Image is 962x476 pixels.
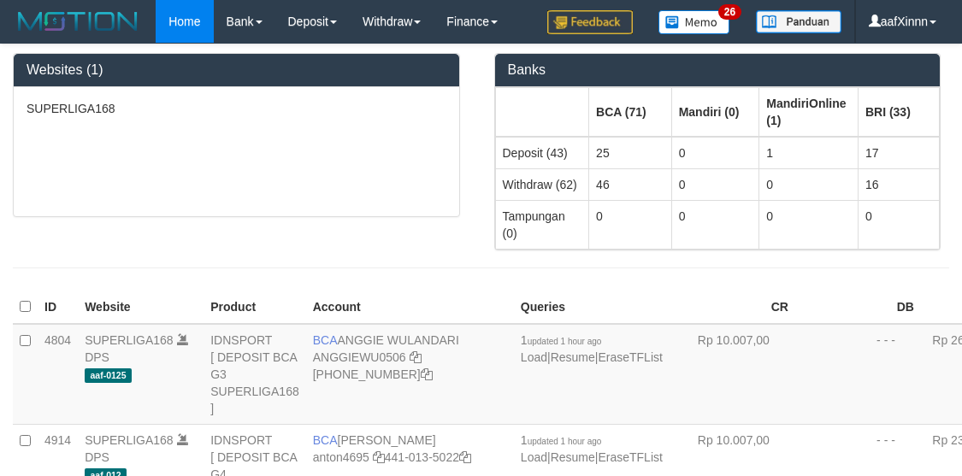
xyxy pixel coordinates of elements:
span: updated 1 hour ago [528,437,602,446]
th: Queries [514,291,670,324]
span: | | [521,433,663,464]
span: 1 [521,333,602,347]
a: SUPERLIGA168 [85,433,174,447]
a: ANGGIEWU0506 [313,350,406,364]
a: SUPERLIGA168 [85,333,174,347]
td: 0 [671,137,759,169]
a: Copy anton4695 to clipboard [373,450,385,464]
td: Withdraw (62) [495,168,589,200]
span: | | [521,333,663,364]
th: Group: activate to sort column ascending [759,87,859,137]
th: ID [38,291,78,324]
th: DB [795,291,921,324]
a: anton4695 [313,450,369,464]
a: Resume [551,450,595,464]
td: Tampungan (0) [495,200,589,249]
th: Product [204,291,306,324]
td: 25 [589,137,672,169]
a: Load [521,450,547,464]
td: 0 [759,168,859,200]
img: Feedback.jpg [547,10,633,34]
span: 26 [718,4,741,20]
th: Group: activate to sort column ascending [495,87,589,137]
img: Button%20Memo.svg [658,10,730,34]
td: 0 [759,200,859,249]
td: IDNSPORT [ DEPOSIT BCA G3 SUPERLIGA168 ] [204,324,306,425]
th: CR [670,291,795,324]
td: 4804 [38,324,78,425]
th: Website [78,291,204,324]
th: Group: activate to sort column ascending [671,87,759,137]
span: updated 1 hour ago [528,337,602,346]
h3: Websites (1) [27,62,446,78]
a: Copy 4062213373 to clipboard [421,367,433,381]
p: SUPERLIGA168 [27,100,446,117]
img: panduan.png [756,10,841,33]
span: BCA [313,433,338,447]
a: Copy ANGGIEWU0506 to clipboard [410,350,422,364]
th: Account [306,291,514,324]
span: BCA [313,333,338,347]
td: Rp 10.007,00 [670,324,795,425]
a: Resume [551,350,595,364]
a: EraseTFList [598,450,662,464]
td: - - - [795,324,921,425]
td: 16 [858,168,939,200]
td: DPS [78,324,204,425]
td: 0 [858,200,939,249]
a: Copy 4410135022 to clipboard [459,450,471,464]
td: 1 [759,137,859,169]
td: Deposit (43) [495,137,589,169]
a: EraseTFList [598,350,662,364]
td: ANGGIE WULANDARI [PHONE_NUMBER] [306,324,514,425]
th: Group: activate to sort column ascending [858,87,939,137]
img: MOTION_logo.png [13,9,143,34]
td: 17 [858,137,939,169]
th: Group: activate to sort column ascending [589,87,672,137]
td: 0 [671,168,759,200]
td: 0 [589,200,672,249]
span: 1 [521,433,602,447]
span: aaf-0125 [85,368,132,383]
td: 46 [589,168,672,200]
h3: Banks [508,62,928,78]
td: 0 [671,200,759,249]
a: Load [521,350,547,364]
